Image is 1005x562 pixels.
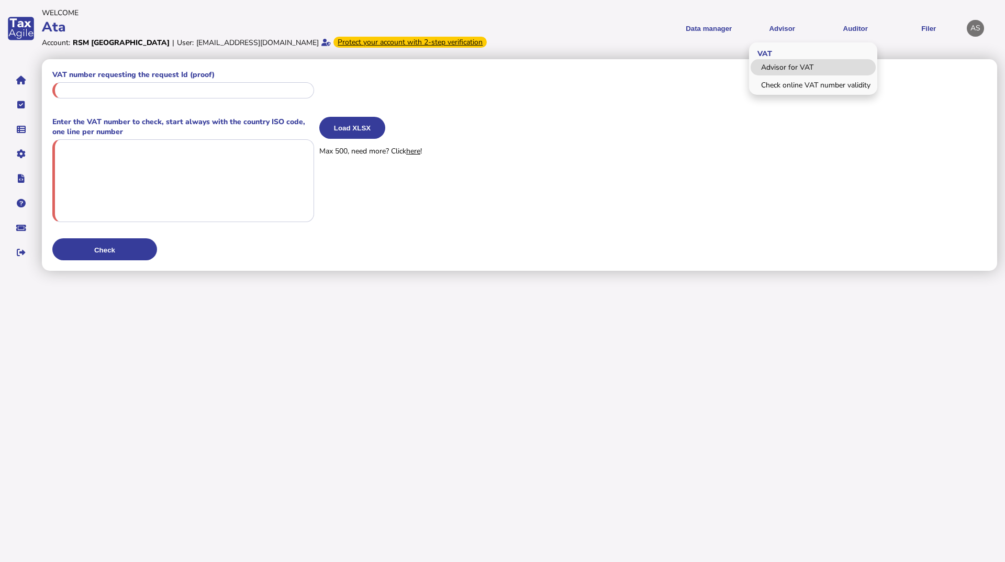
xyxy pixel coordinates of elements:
button: Tasks [10,94,32,116]
div: [EMAIL_ADDRESS][DOMAIN_NAME] [196,38,319,48]
button: Load XLSX [319,117,385,139]
a: here [406,146,420,156]
button: Sign out [10,241,32,263]
div: Account: [42,38,70,48]
button: Auditor [822,16,888,41]
span: VAT [749,40,777,65]
button: Raise a support ticket [10,217,32,239]
div: | [172,38,174,48]
label: VAT number requesting the request Id (proof) [52,70,314,80]
div: RSM [GEOGRAPHIC_DATA] [73,38,170,48]
a: Advisor for VAT [751,59,876,75]
div: User: [177,38,194,48]
button: Home [10,69,32,91]
p: Max 500, need more? Click ! [319,146,987,156]
div: Ata [42,18,499,36]
i: Email verified [321,39,331,46]
button: Developer hub links [10,168,32,190]
a: Check online VAT number validity [751,77,876,93]
menu: navigate products [505,16,962,41]
i: Data manager [17,129,26,130]
button: Filer [896,16,962,41]
button: Check [52,238,157,260]
button: Shows a dropdown of VAT Advisor options [749,16,815,41]
button: Shows a dropdown of Data manager options [676,16,742,41]
div: From Oct 1, 2025, 2-step verification will be required to login. Set it up now... [333,37,487,48]
div: Profile settings [967,20,984,37]
button: Data manager [10,118,32,140]
label: Enter the VAT number to check, start always with the country ISO code, one line per number [52,117,314,137]
div: Welcome [42,8,499,18]
button: Help pages [10,192,32,214]
button: Manage settings [10,143,32,165]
